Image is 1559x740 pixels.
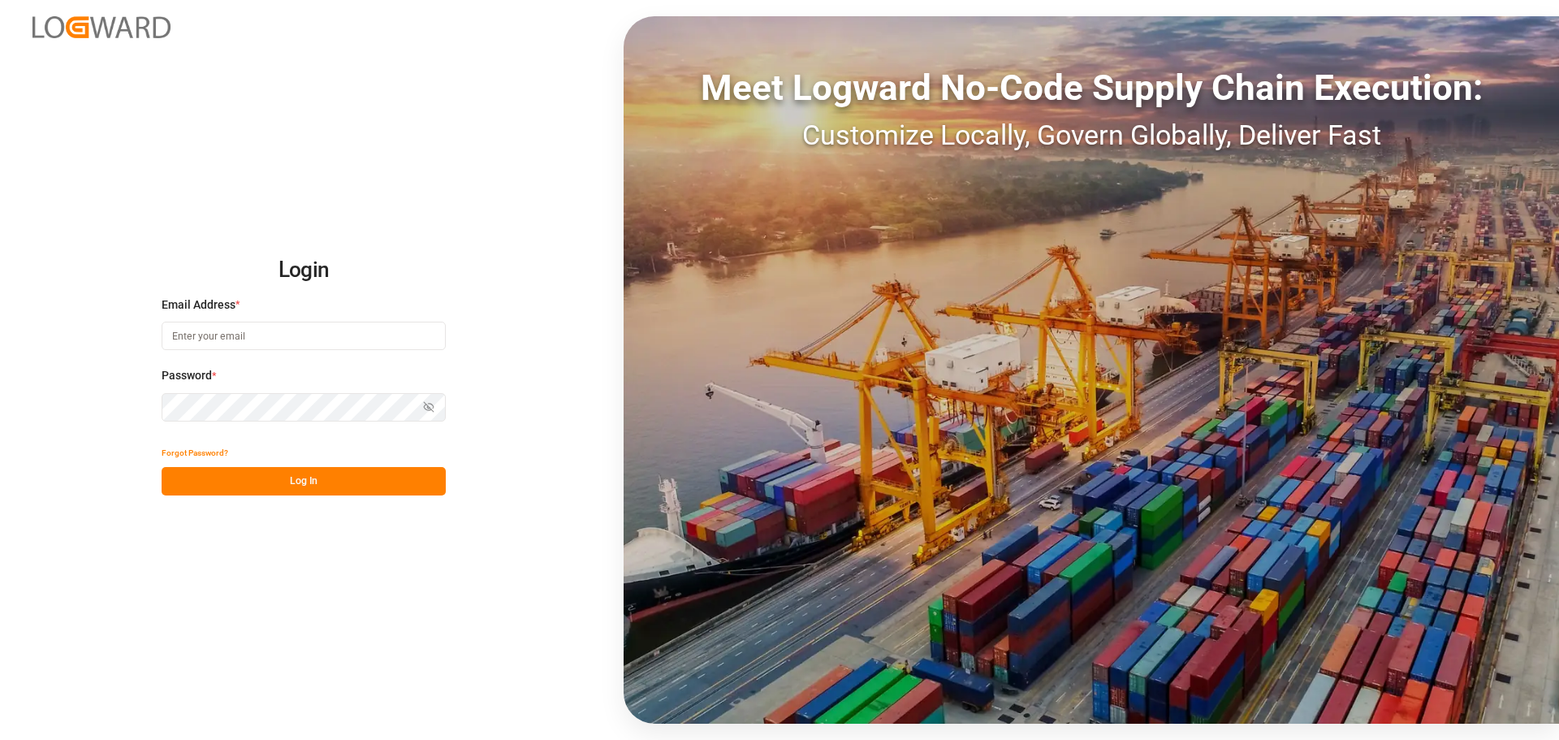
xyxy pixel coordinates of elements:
[162,467,446,495] button: Log In
[624,115,1559,156] div: Customize Locally, Govern Globally, Deliver Fast
[624,61,1559,115] div: Meet Logward No-Code Supply Chain Execution:
[162,296,235,314] span: Email Address
[162,322,446,350] input: Enter your email
[32,16,171,38] img: Logward_new_orange.png
[162,245,446,296] h2: Login
[162,439,228,467] button: Forgot Password?
[162,367,212,384] span: Password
